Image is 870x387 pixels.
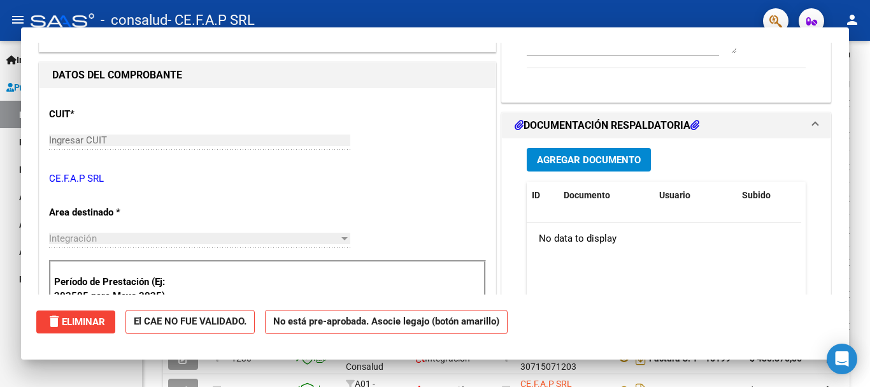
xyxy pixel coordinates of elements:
[49,233,97,244] span: Integración
[527,182,559,209] datatable-header-cell: ID
[168,6,255,34] span: - CE.F.A.P SRL
[649,353,731,363] strong: Factura C: 1 - 15199
[46,314,62,329] mat-icon: delete
[527,148,651,172] button: Agregar Documento
[564,190,610,200] span: Documento
[654,182,737,209] datatable-header-cell: Usuario
[6,53,39,67] span: Inicio
[101,6,168,34] span: - consalud
[46,316,105,328] span: Eliminar
[36,310,115,333] button: Eliminar
[265,310,508,335] strong: No está pre-aprobada. Asocie legajo (botón amarillo)
[49,205,180,220] p: Area destinado *
[527,223,801,254] div: No data to display
[52,69,182,81] strong: DATOS DEL COMPROBANTE
[6,80,122,94] span: Prestadores / Proveedores
[559,182,654,209] datatable-header-cell: Documento
[742,190,771,200] span: Subido
[532,190,540,200] span: ID
[845,12,860,27] mat-icon: person
[49,172,486,186] p: CE.F.A.P SRL
[10,12,25,27] mat-icon: menu
[54,275,182,303] p: Período de Prestación (Ej: 202505 para Mayo 2025)
[502,113,831,138] mat-expansion-panel-header: DOCUMENTACIÓN RESPALDATORIA
[659,190,690,200] span: Usuario
[49,107,180,122] p: CUIT
[537,154,641,166] span: Agregar Documento
[827,344,857,374] div: Open Intercom Messenger
[801,182,864,209] datatable-header-cell: Acción
[737,182,801,209] datatable-header-cell: Subido
[125,310,255,335] strong: El CAE NO FUE VALIDADO.
[515,118,699,133] h1: DOCUMENTACIÓN RESPALDATORIA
